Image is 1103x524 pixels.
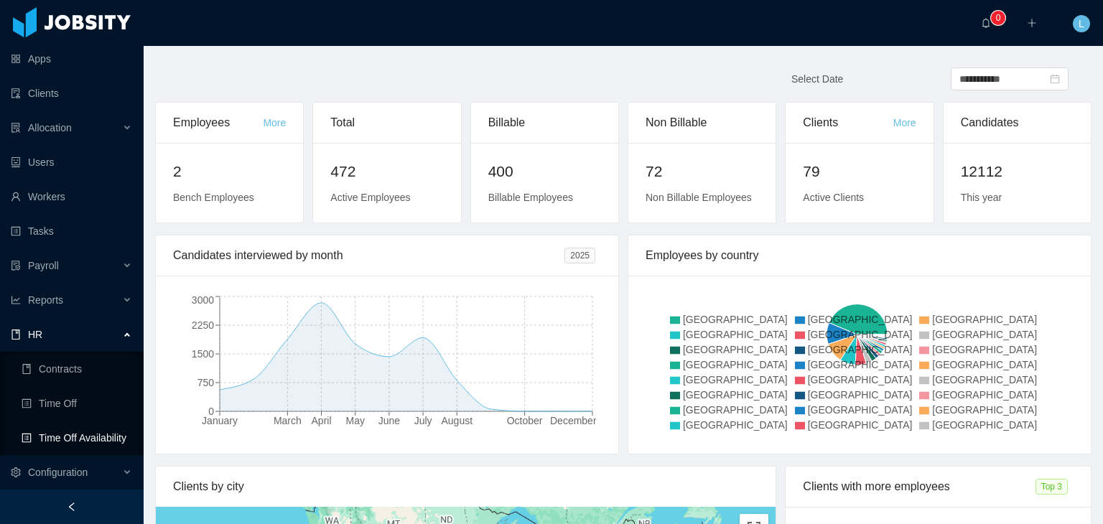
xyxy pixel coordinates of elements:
[646,103,758,143] div: Non Billable
[11,217,132,245] a: icon: profileTasks
[11,261,21,271] i: icon: file-protect
[28,260,59,271] span: Payroll
[28,467,88,478] span: Configuration
[808,389,913,401] span: [GEOGRAPHIC_DATA]
[961,160,1074,183] h2: 12112
[803,467,1035,507] div: Clients with more employees
[808,359,913,370] span: [GEOGRAPHIC_DATA]
[507,415,543,426] tspan: October
[441,415,473,426] tspan: August
[932,404,1037,416] span: [GEOGRAPHIC_DATA]
[683,389,788,401] span: [GEOGRAPHIC_DATA]
[488,160,601,183] h2: 400
[932,329,1037,340] span: [GEOGRAPHIC_DATA]
[173,103,263,143] div: Employees
[173,160,286,183] h2: 2
[932,419,1037,431] span: [GEOGRAPHIC_DATA]
[488,192,573,203] span: Billable Employees
[981,18,991,28] i: icon: bell
[932,359,1037,370] span: [GEOGRAPHIC_DATA]
[192,294,214,306] tspan: 3000
[808,419,913,431] span: [GEOGRAPHIC_DATA]
[378,415,401,426] tspan: June
[961,103,1074,143] div: Candidates
[932,374,1037,385] span: [GEOGRAPHIC_DATA]
[208,406,214,417] tspan: 0
[893,117,916,128] a: More
[202,415,238,426] tspan: January
[550,415,597,426] tspan: December
[330,160,443,183] h2: 472
[263,117,286,128] a: More
[646,235,1074,276] div: Employees by country
[803,192,864,203] span: Active Clients
[932,344,1037,355] span: [GEOGRAPHIC_DATA]
[22,389,132,418] a: icon: profileTime Off
[808,344,913,355] span: [GEOGRAPHIC_DATA]
[683,419,788,431] span: [GEOGRAPHIC_DATA]
[683,404,788,416] span: [GEOGRAPHIC_DATA]
[683,314,788,325] span: [GEOGRAPHIC_DATA]
[791,73,843,85] span: Select Date
[197,377,215,388] tspan: 750
[173,467,758,507] div: Clients by city
[173,235,564,276] div: Candidates interviewed by month
[488,103,601,143] div: Billable
[11,148,132,177] a: icon: robotUsers
[932,389,1037,401] span: [GEOGRAPHIC_DATA]
[346,415,365,426] tspan: May
[961,192,1002,203] span: This year
[11,123,21,133] i: icon: solution
[28,329,42,340] span: HR
[808,404,913,416] span: [GEOGRAPHIC_DATA]
[11,45,132,73] a: icon: appstoreApps
[1027,18,1037,28] i: icon: plus
[683,344,788,355] span: [GEOGRAPHIC_DATA]
[414,415,432,426] tspan: July
[1079,15,1084,32] span: L
[192,319,214,331] tspan: 2250
[932,314,1037,325] span: [GEOGRAPHIC_DATA]
[274,415,302,426] tspan: March
[991,11,1005,25] sup: 0
[683,374,788,385] span: [GEOGRAPHIC_DATA]
[646,192,752,203] span: Non Billable Employees
[312,415,332,426] tspan: April
[646,160,758,183] h2: 72
[28,294,63,306] span: Reports
[808,314,913,325] span: [GEOGRAPHIC_DATA]
[22,355,132,383] a: icon: bookContracts
[330,192,410,203] span: Active Employees
[11,467,21,477] i: icon: setting
[808,329,913,340] span: [GEOGRAPHIC_DATA]
[683,329,788,340] span: [GEOGRAPHIC_DATA]
[11,182,132,211] a: icon: userWorkers
[11,295,21,305] i: icon: line-chart
[683,359,788,370] span: [GEOGRAPHIC_DATA]
[1035,479,1068,495] span: Top 3
[11,79,132,108] a: icon: auditClients
[28,122,72,134] span: Allocation
[808,374,913,385] span: [GEOGRAPHIC_DATA]
[803,103,893,143] div: Clients
[173,192,254,203] span: Bench Employees
[330,103,443,143] div: Total
[564,248,595,263] span: 2025
[803,160,916,183] h2: 79
[1050,74,1060,84] i: icon: calendar
[22,424,132,452] a: icon: profileTime Off Availability
[192,348,214,360] tspan: 1500
[11,329,21,340] i: icon: book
